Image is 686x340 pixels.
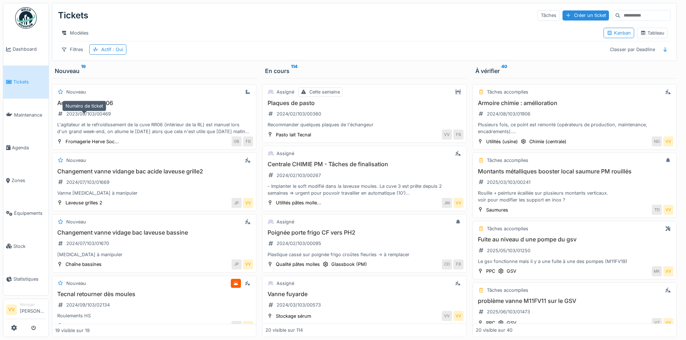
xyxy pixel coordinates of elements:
div: Kanban [607,30,631,36]
div: VV [663,318,673,328]
a: Zones [3,164,49,197]
div: Tâches accomplies [487,89,528,95]
div: PPC [486,319,495,326]
div: JM [442,198,452,208]
div: 2025/03/103/00241 [487,179,530,186]
div: VV [663,205,673,215]
li: [PERSON_NAME] [20,302,46,317]
span: Zones [12,177,46,184]
div: JP [232,259,242,269]
li: VV [6,304,17,315]
div: Modèles [58,28,92,38]
div: En cours [265,67,464,75]
div: Nouveau [66,218,86,225]
a: VV Manager[PERSON_NAME] [6,302,46,319]
div: Rouille + peinture écaillée sur plusieurs montants verticaux. voir pour modifier les support en i... [476,190,674,203]
sup: 40 [501,67,507,75]
sup: 114 [291,67,297,75]
div: GSV [507,268,516,275]
div: Manager [20,302,46,307]
h3: Poignée porte frigo CF vers PH2 [265,229,463,236]
div: Recommander quelques plaques de l'échangeur [265,121,463,128]
div: Fromagerie Herve Soc... [66,138,119,145]
div: VV [243,198,253,208]
div: 2024/02/103/00267 [277,172,321,179]
span: Tickets [13,78,46,85]
div: Classer par Deadline [607,44,658,55]
div: Assigné [277,150,294,157]
span: Statistiques [13,276,46,282]
div: Assigné [277,280,294,287]
div: Tâches accomplies [487,157,528,164]
a: Équipements [3,197,49,230]
div: Saumures [486,207,508,213]
div: Roulements HS [55,312,253,319]
span: Maintenance [14,112,46,118]
div: GSV [507,319,516,326]
div: 2023/09/103/00469 [66,110,111,117]
div: Stockage sérum [276,313,311,319]
div: VV [453,311,463,321]
a: Dashboard [3,33,49,65]
a: Maintenance [3,99,49,131]
h3: Tecnal retourner dès moules [55,291,253,298]
div: Utilités pâtes molle... [276,199,321,206]
span: Stock [13,243,46,250]
div: L'agitateur et le refroidissement de la cuve RR06 (intérieur de la RL) est manuel lors d'un grand... [55,121,253,135]
div: Vanne [MEDICAL_DATA] à manipuler [55,190,253,196]
div: Qualité pâtes molles [276,261,320,268]
div: 2024/07/103/01669 [66,179,109,186]
h3: Fuite au niveau d une pompe du gsv [476,236,674,243]
span: Dashboard [13,46,46,53]
div: Tableau [640,30,664,36]
div: FB [453,259,463,269]
div: Créer un ticket [562,10,609,20]
div: VV [442,130,452,140]
div: 2024/07/103/01670 [66,240,109,247]
a: Stock [3,230,49,263]
div: FB [453,130,463,140]
div: Glassbook (PM) [331,261,367,268]
h3: Plaques de pasto [265,100,463,106]
div: 2024/09/103/02134 [66,302,110,308]
div: Nouveau [66,89,86,95]
h3: problème vanne M11FV11 sur le GSV [476,298,674,304]
h3: Armoire chimie : amélioration [476,100,674,106]
span: Équipements [14,210,46,217]
div: VZ [652,318,662,328]
h3: Centrale CHIMIE PM - Tâches de finalisation [265,161,463,168]
div: PPC [486,268,495,275]
div: GB [232,136,242,146]
div: Le gsv fonctionne mais il y a une fuite à une des pompes (M11FV19) [476,258,674,265]
div: 2025/06/103/01473 [487,308,530,315]
div: Cette semaine [309,89,340,95]
div: VV [663,266,673,276]
div: Chimie (centrale) [529,138,566,145]
div: VV [453,198,463,208]
div: VV [663,136,673,146]
a: Statistiques [3,263,49,295]
div: Filtres [58,44,86,55]
div: TD [652,205,662,215]
div: 2024/08/103/01906 [487,110,530,117]
div: Chaîne bassines [66,261,102,268]
div: 20 visible sur 40 [476,327,512,334]
div: Plastique cassé sur poignée frigo croûtes fleuries -> à remplacer [265,251,463,258]
div: FB [243,136,253,146]
div: CD [442,259,452,269]
div: 19 visible sur 19 [55,327,90,334]
div: 2025/05/103/01250 [487,247,530,254]
div: 2024/02/103/00095 [277,240,321,247]
div: À vérifier [475,67,674,75]
a: Tickets [3,65,49,98]
div: Assigné [277,89,294,95]
div: VV [243,259,253,269]
div: Nouveau [66,157,86,164]
div: Pasto lait Tecnal [276,131,311,138]
h3: Vanne fuyarde [265,291,463,298]
div: VV [442,311,452,321]
div: Nouveau [66,280,86,287]
div: Utilités (usine) [486,138,518,145]
span: : Oui [111,47,123,52]
div: [MEDICAL_DATA] à manipuler [55,251,253,258]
